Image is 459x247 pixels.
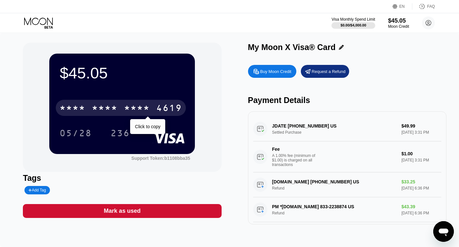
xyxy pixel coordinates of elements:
[388,17,409,24] div: $45.05
[104,207,140,215] div: Mark as used
[388,17,409,29] div: $45.05Moon Credit
[135,124,160,129] div: Click to copy
[60,64,185,82] div: $45.05
[23,173,221,183] div: Tags
[301,65,349,78] div: Request a Refund
[131,156,190,161] div: Support Token: b1108bba35
[24,186,50,194] div: Add Tag
[401,158,441,162] div: [DATE] 3:31 PM
[427,4,435,9] div: FAQ
[248,65,296,78] div: Buy Moon Credit
[272,153,320,167] div: A 1.00% fee (minimum of $1.00) is charged on all transactions
[272,147,317,152] div: Fee
[131,156,190,161] div: Support Token:b1108bba35
[60,129,92,139] div: 05/28
[331,17,375,29] div: Visa Monthly Spend Limit$0.00/$4,000.00
[248,43,336,52] div: My Moon X Visa® Card
[253,141,441,172] div: FeeA 1.00% fee (minimum of $1.00) is charged on all transactions$1.00[DATE] 3:31 PM
[433,221,454,242] iframe: Button to launch messaging window
[331,17,375,22] div: Visa Monthly Spend Limit
[399,4,405,9] div: EN
[260,69,292,74] div: Buy Moon Credit
[312,69,346,74] div: Request a Refund
[248,96,446,105] div: Payment Details
[340,23,366,27] div: $0.00 / $4,000.00
[110,129,130,139] div: 236
[28,188,46,192] div: Add Tag
[401,151,441,156] div: $1.00
[412,3,435,10] div: FAQ
[388,24,409,29] div: Moon Credit
[156,104,182,114] div: 4619
[106,125,135,141] div: 236
[393,3,412,10] div: EN
[55,125,97,141] div: 05/28
[23,204,221,218] div: Mark as used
